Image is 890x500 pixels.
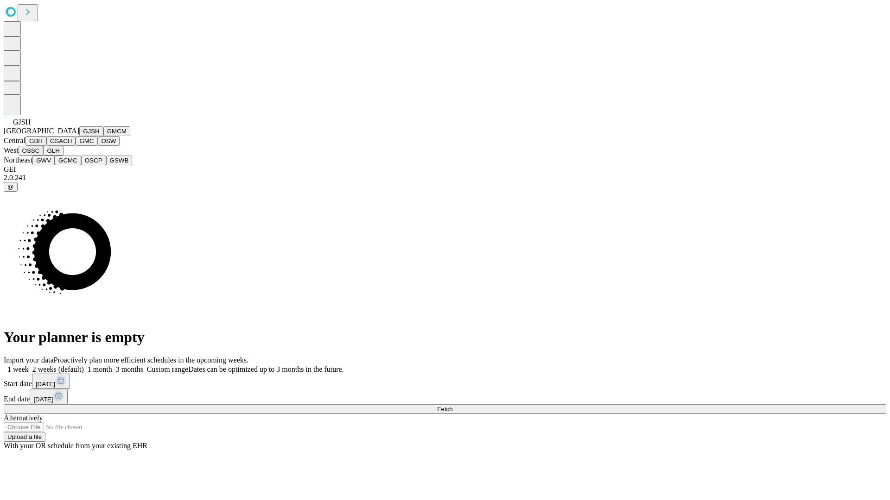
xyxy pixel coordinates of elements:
[32,365,84,373] span: 2 weeks (default)
[32,374,70,389] button: [DATE]
[54,356,248,364] span: Proactively plan more efficient schedules in the upcoming weeks.
[4,329,886,346] h1: Your planner is empty
[147,365,188,373] span: Custom range
[7,365,29,373] span: 1 week
[4,182,18,192] button: @
[4,165,886,174] div: GEI
[98,136,120,146] button: OSW
[36,381,55,387] span: [DATE]
[4,127,79,135] span: [GEOGRAPHIC_DATA]
[55,156,81,165] button: GCMC
[4,404,886,414] button: Fetch
[13,118,31,126] span: GJSH
[103,126,130,136] button: GMCM
[33,396,53,403] span: [DATE]
[43,146,63,156] button: GLH
[32,156,55,165] button: GWV
[4,146,19,154] span: West
[4,374,886,389] div: Start date
[188,365,343,373] span: Dates can be optimized up to 3 months in the future.
[4,432,45,442] button: Upload a file
[76,136,97,146] button: GMC
[106,156,133,165] button: GSWB
[4,442,147,450] span: With your OR schedule from your existing EHR
[4,137,25,144] span: Central
[88,365,112,373] span: 1 month
[81,156,106,165] button: OSCP
[437,406,452,412] span: Fetch
[79,126,103,136] button: GJSH
[116,365,143,373] span: 3 months
[4,389,886,404] div: End date
[4,414,43,422] span: Alternatively
[4,356,54,364] span: Import your data
[46,136,76,146] button: GSACH
[4,174,886,182] div: 2.0.241
[19,146,44,156] button: OSSC
[7,183,14,190] span: @
[25,136,46,146] button: GBH
[4,156,32,164] span: Northeast
[30,389,68,404] button: [DATE]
